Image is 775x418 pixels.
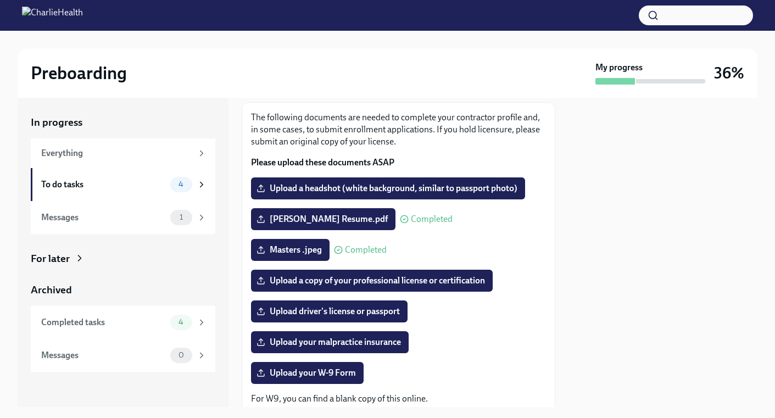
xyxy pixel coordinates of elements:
span: Upload your malpractice insurance [259,337,401,348]
div: Completed tasks [41,316,166,328]
div: To do tasks [41,179,166,191]
label: Upload your malpractice insurance [251,331,409,353]
label: Upload your W-9 Form [251,362,364,384]
a: Everything [31,138,215,168]
img: CharlieHealth [22,7,83,24]
a: To do tasks4 [31,168,215,201]
label: Upload a headshot (white background, similar to passport photo) [251,177,525,199]
label: Upload a copy of your professional license or certification [251,270,493,292]
span: Upload a copy of your professional license or certification [259,275,485,286]
h3: 36% [714,63,744,83]
strong: Please upload these documents ASAP [251,157,394,168]
p: The following documents are needed to complete your contractor profile and, in some cases, to sub... [251,112,546,148]
h2: Preboarding [31,62,127,84]
span: 1 [173,213,189,221]
a: Messages0 [31,339,215,372]
span: Upload driver's license or passport [259,306,400,317]
p: For W9, you can find a blank copy of this online. [251,393,546,405]
div: Messages [41,349,166,361]
span: 4 [172,180,190,188]
strong: My progress [595,62,643,74]
span: Upload your W-9 Form [259,367,356,378]
label: [PERSON_NAME] Resume.pdf [251,208,395,230]
a: In progress [31,115,215,130]
span: Completed [411,215,453,224]
span: [PERSON_NAME] Resume.pdf [259,214,388,225]
span: 0 [172,351,191,359]
span: Upload a headshot (white background, similar to passport photo) [259,183,517,194]
a: Archived [31,283,215,297]
a: Messages1 [31,201,215,234]
div: Everything [41,147,192,159]
span: Completed [345,246,387,254]
a: Completed tasks4 [31,306,215,339]
div: Messages [41,211,166,224]
span: 4 [172,318,190,326]
label: Upload driver's license or passport [251,300,408,322]
a: For later [31,252,215,266]
label: Masters .jpeg [251,239,330,261]
span: Masters .jpeg [259,244,322,255]
div: For later [31,252,70,266]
